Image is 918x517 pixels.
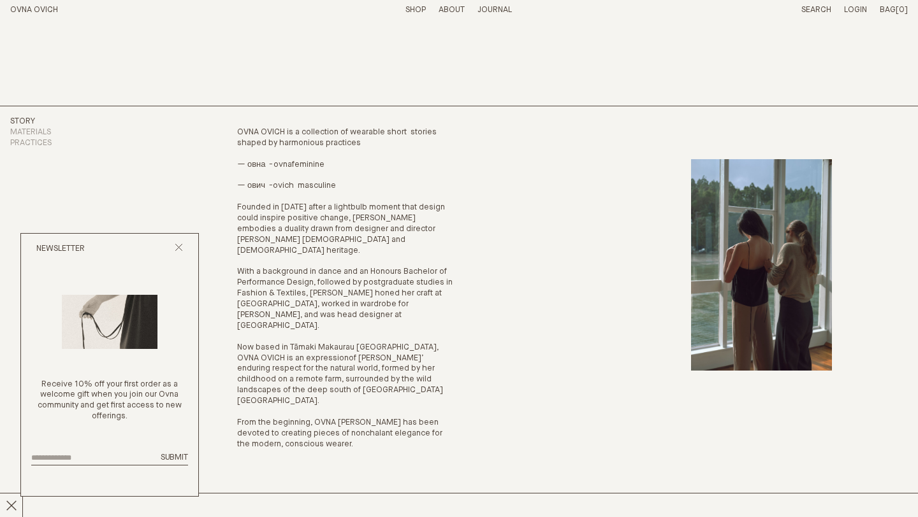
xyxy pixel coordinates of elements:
[31,379,188,423] p: Receive 10% off your first order as a welcome gift when you join our Ovna community and get first...
[801,6,831,14] a: Search
[247,181,336,190] span: ович - masculine
[175,243,183,255] button: Close popup
[36,244,85,255] h2: Newsletter
[237,202,454,450] div: Page 4
[896,6,908,14] span: [0]
[237,203,445,255] span: Founded in [DATE] after a lightbulb moment that design could inspire positive change, [PERSON_NAM...
[844,6,867,14] a: Login
[292,160,324,169] span: feminine
[161,453,188,462] span: Submit
[10,6,58,14] a: Home
[161,453,188,464] button: Submit
[237,343,439,362] span: Now based in Tāmaki Makaurau [GEOGRAPHIC_DATA], OVNA OVICH is an expression
[10,128,51,136] a: Materials
[10,139,52,147] a: Practices
[237,127,454,149] p: OVNA OVICH is a collection of wearable short stories shaped by harmonious practices
[405,6,426,14] a: Shop
[273,160,292,169] em: ovna
[10,117,35,125] a: Story
[237,267,453,329] span: With a background in dance and an Honours Bachelor of Performance Design, followed by postgraduat...
[439,5,465,16] summary: About
[237,354,443,406] span: of [PERSON_NAME]’ enduring respect for the natural world, formed by her childhood on a remote far...
[237,418,442,448] span: From the beginning, OVNA [PERSON_NAME] has been devoted to creating pieces of nonchalant elegance...
[273,181,294,190] strong: ovich
[237,160,273,169] span: — овна -
[880,6,896,14] span: Bag
[477,6,512,14] a: Journal
[237,181,245,190] span: —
